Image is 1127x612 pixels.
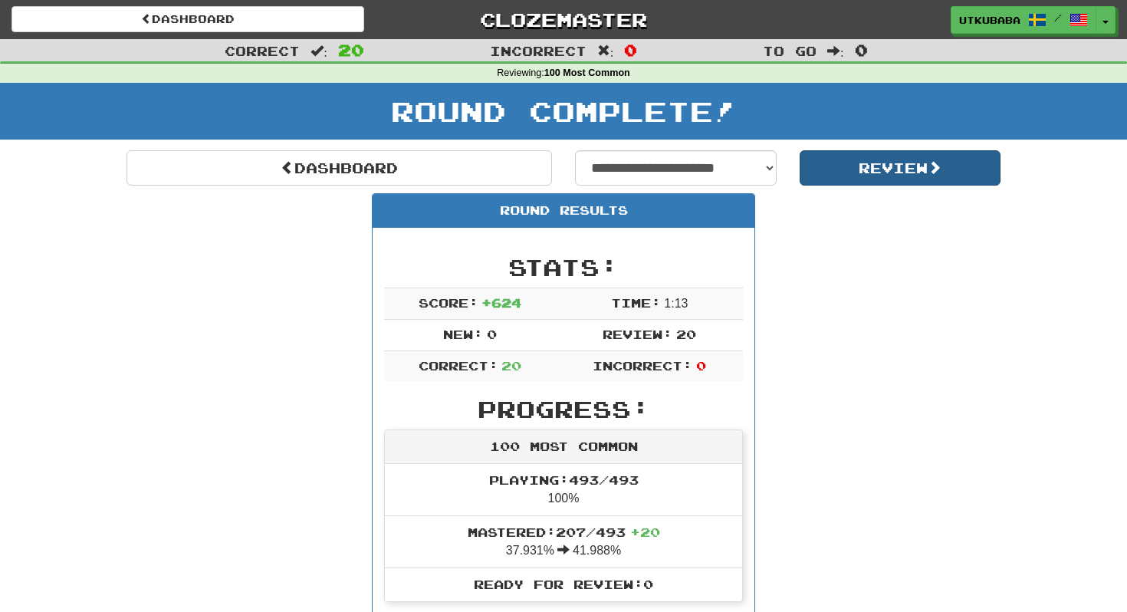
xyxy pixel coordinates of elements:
[419,358,498,373] span: Correct:
[489,472,639,487] span: Playing: 493 / 493
[490,43,586,58] span: Incorrect
[827,44,844,58] span: :
[1054,12,1062,23] span: /
[501,358,521,373] span: 20
[338,41,364,59] span: 20
[385,515,742,568] li: 37.931% 41.988%
[384,396,743,422] h2: Progress:
[474,577,653,591] span: Ready for Review: 0
[468,525,660,539] span: Mastered: 207 / 493
[385,430,742,464] div: 100 Most Common
[611,295,661,310] span: Time:
[373,194,754,228] div: Round Results
[544,67,630,78] strong: 100 Most Common
[763,43,816,58] span: To go
[481,295,521,310] span: + 624
[959,13,1020,27] span: utkubaba
[597,44,614,58] span: :
[5,96,1122,127] h1: Round Complete!
[664,297,688,310] span: 1 : 13
[310,44,327,58] span: :
[676,327,696,341] span: 20
[800,150,1001,186] button: Review
[127,150,552,186] a: Dashboard
[384,255,743,280] h2: Stats:
[443,327,483,341] span: New:
[487,327,497,341] span: 0
[855,41,868,59] span: 0
[11,6,364,32] a: Dashboard
[951,6,1096,34] a: utkubaba /
[419,295,478,310] span: Score:
[630,525,660,539] span: + 20
[603,327,672,341] span: Review:
[385,464,742,516] li: 100%
[696,358,706,373] span: 0
[225,43,300,58] span: Correct
[593,358,692,373] span: Incorrect:
[624,41,637,59] span: 0
[387,6,740,33] a: Clozemaster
